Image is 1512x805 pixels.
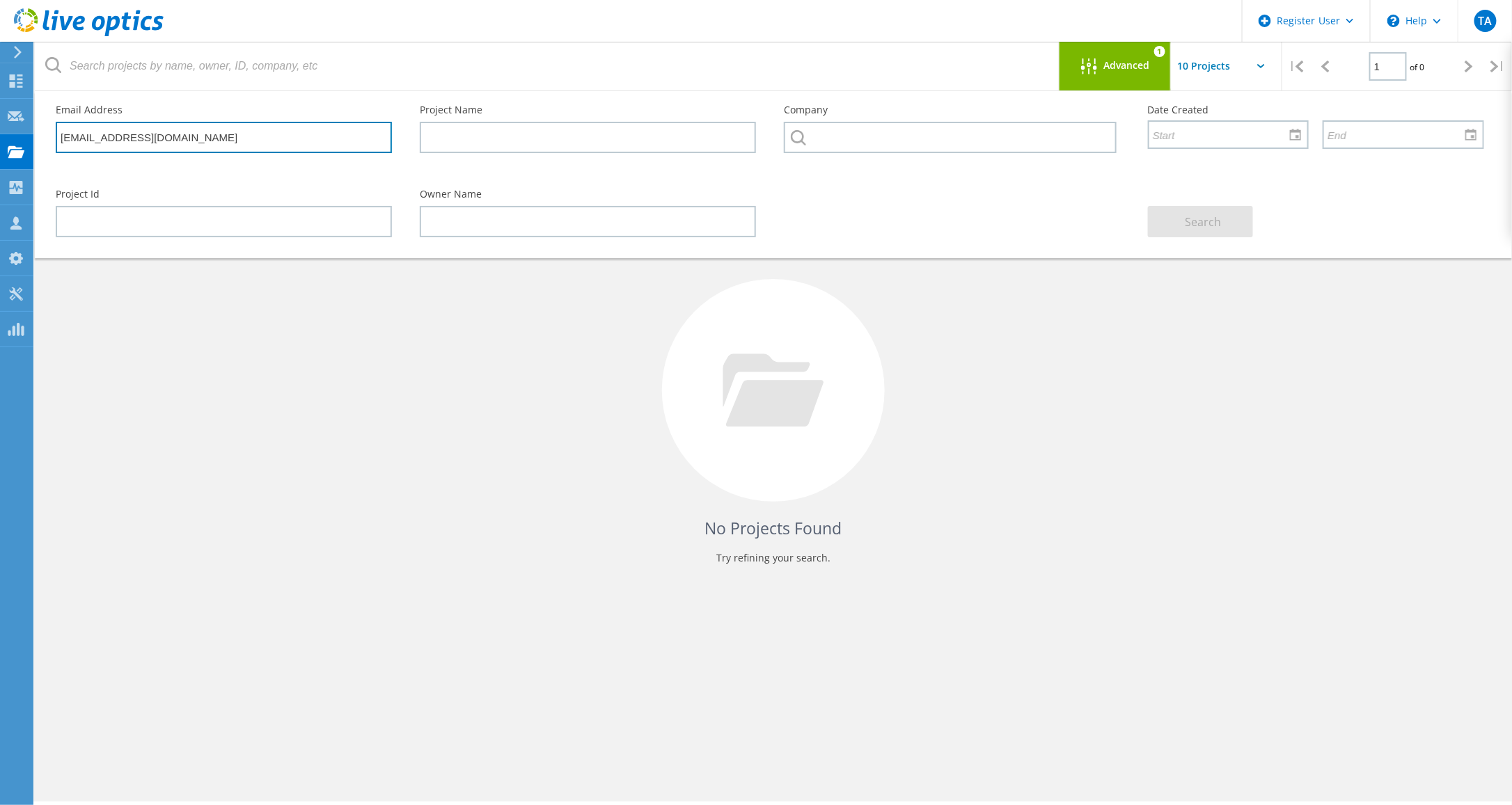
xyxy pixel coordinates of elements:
label: Owner Name [420,189,756,199]
button: Search [1148,206,1253,237]
label: Company [784,105,1120,115]
input: Start [1149,121,1298,148]
div: | [1483,42,1512,91]
label: Project Id [56,189,392,199]
input: End [1324,121,1472,148]
svg: \n [1387,15,1400,27]
label: Date Created [1148,105,1484,115]
input: Search projects by name, owner, ID, company, etc [35,42,1060,90]
h4: No Projects Found [63,517,1484,540]
div: | [1282,42,1311,91]
label: Email Address [56,105,392,115]
label: Project Name [420,105,756,115]
p: Try refining your search. [63,547,1484,569]
span: of 0 [1410,61,1425,73]
span: TA [1478,15,1492,26]
a: Live Optics Dashboard [14,29,164,39]
span: Search [1185,214,1221,230]
span: Advanced [1104,61,1150,70]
